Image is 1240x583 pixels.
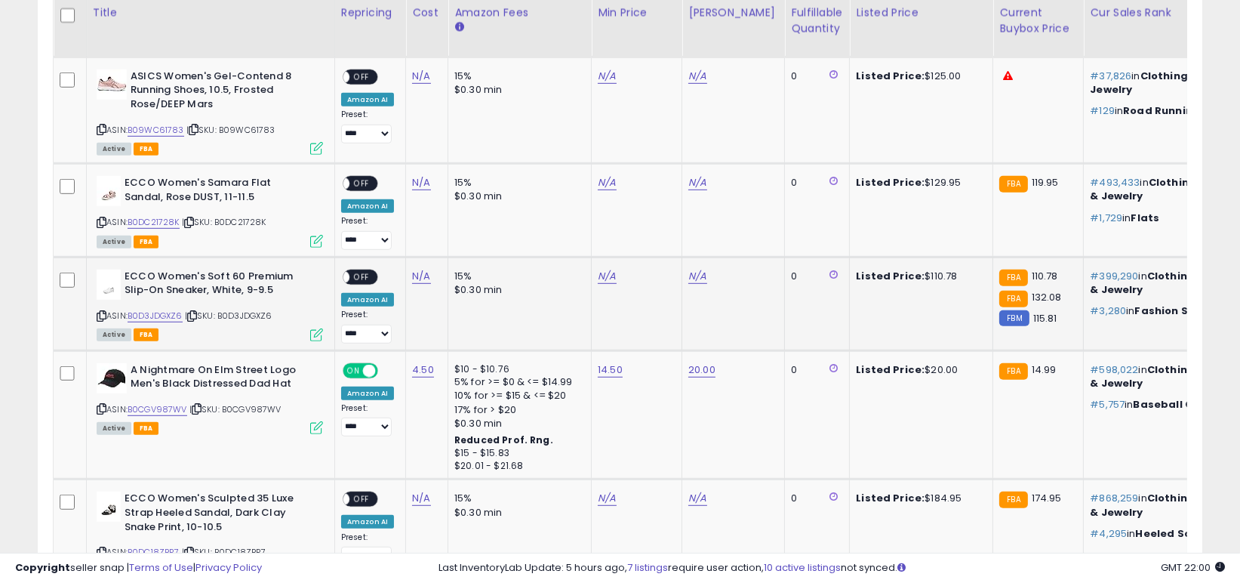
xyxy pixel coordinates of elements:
a: N/A [412,175,430,190]
div: Last InventoryLab Update: 5 hours ago, require user action, not synced. [438,561,1225,575]
div: Amazon AI [341,199,394,213]
div: Preset: [341,216,394,249]
b: A Nightmare On Elm Street Logo Men's Black Distressed Dad Hat [131,363,314,395]
div: Amazon AI [341,293,394,307]
div: seller snap | | [15,561,262,575]
div: Amazon AI [341,515,394,529]
p: in [1090,398,1238,412]
a: 10 active listings [764,560,841,575]
small: Amazon Fees. [454,20,463,34]
small: FBA [999,492,1027,508]
p: in [1090,363,1238,390]
div: Current Buybox Price [999,5,1077,36]
span: All listings currently available for purchase on Amazon [97,236,131,248]
small: FBM [999,310,1029,326]
p: in [1090,104,1238,118]
a: 14.50 [598,362,623,378]
span: FBA [134,422,159,435]
div: 0 [791,69,838,83]
img: 41SAoTEGs8L._SL40_.jpg [97,363,127,393]
span: Flats [1131,211,1160,225]
span: All listings currently available for purchase on Amazon [97,422,131,435]
div: $0.30 min [454,83,580,97]
a: 7 listings [627,560,668,575]
span: 14.99 [1032,362,1057,377]
span: 110.78 [1032,269,1058,283]
div: 15% [454,176,580,190]
div: 0 [791,270,838,283]
span: 119.95 [1032,175,1059,190]
a: N/A [598,491,616,506]
span: 2025-09-7 22:00 GMT [1161,560,1225,575]
p: in [1090,492,1238,519]
a: N/A [688,69,706,84]
div: $0.30 min [454,190,580,203]
span: | SKU: B0DC21728K [182,216,266,228]
div: $20.00 [856,363,981,377]
span: OFF [349,177,374,190]
span: Fashion Sneakers [1135,304,1233,318]
span: Road Running [1123,103,1200,118]
div: 0 [791,363,838,377]
span: #37,826 [1090,69,1131,83]
b: Listed Price: [856,269,925,283]
div: Repricing [341,5,399,20]
span: | SKU: B09WC61783 [186,124,275,136]
span: 132.08 [1032,290,1062,304]
p: in [1090,176,1238,203]
a: 20.00 [688,362,715,378]
div: Preset: [341,403,394,436]
span: #598,022 [1090,362,1138,377]
a: N/A [598,175,616,190]
a: N/A [412,69,430,84]
b: Reduced Prof. Rng. [454,433,553,446]
b: ECCO Women's Soft 60 Premium Slip-On Sneaker, White, 9-9.5 [125,270,308,301]
a: B0DC21728K [128,216,180,229]
div: $0.30 min [454,417,580,430]
div: $129.95 [856,176,981,190]
div: 15% [454,69,580,83]
div: Preset: [341,310,394,343]
div: Amazon Fees [454,5,585,20]
span: | SKU: B0CGV987WV [189,403,282,415]
p: in [1090,270,1238,297]
div: 0 [791,492,838,505]
b: ECCO Women's Samara Flat Sandal, Rose DUST, 11-11.5 [125,176,308,208]
span: All listings currently available for purchase on Amazon [97,329,131,341]
b: ASICS Women's Gel-Contend 8 Running Shoes, 10.5, Frosted Rose/DEEP Mars [131,69,314,116]
p: in [1090,211,1238,225]
span: Baseball Caps [1134,397,1214,412]
small: FBA [999,270,1027,286]
small: FBA [999,291,1027,307]
img: 21Pa54Ds1JL._SL40_.jpg [97,270,121,300]
small: FBA [999,363,1027,380]
span: FBA [134,329,159,341]
a: N/A [688,269,706,284]
div: 0 [791,176,838,190]
div: $184.95 [856,492,981,505]
span: OFF [376,364,400,377]
div: ASIN: [97,176,323,246]
div: Title [93,5,328,20]
span: | SKU: B0D3JDGXZ6 [185,310,272,322]
div: Listed Price [856,5,986,20]
div: Fulfillable Quantity [791,5,843,36]
span: #5,757 [1090,397,1125,412]
img: 318sXMCMXmL._SL40_.jpg [97,176,121,206]
div: 17% for > $20 [454,403,580,417]
div: Amazon AI [341,387,394,400]
span: ON [344,364,363,377]
span: OFF [349,70,374,83]
a: N/A [598,69,616,84]
span: #493,433 [1090,175,1140,190]
div: 15% [454,492,580,505]
span: OFF [349,493,374,506]
div: $20.01 - $21.68 [454,460,580,473]
div: Preset: [341,532,394,566]
span: Heeled Sandals [1136,526,1223,541]
div: $0.30 min [454,506,580,520]
b: Listed Price: [856,491,925,505]
span: #1,729 [1090,211,1122,225]
div: $125.00 [856,69,981,83]
a: B0CGV987WV [128,403,187,416]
